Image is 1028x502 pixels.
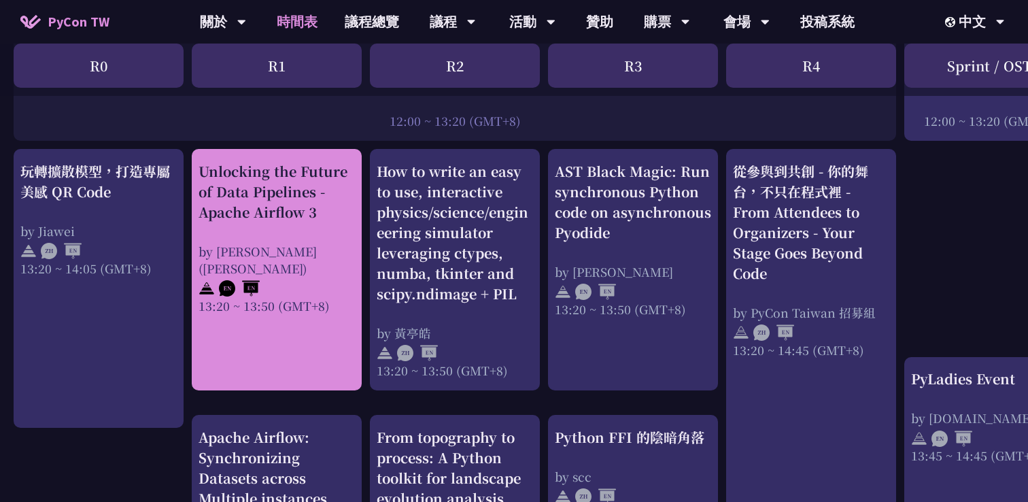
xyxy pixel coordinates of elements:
[733,324,749,341] img: svg+xml;base64,PHN2ZyB4bWxucz0iaHR0cDovL3d3dy53My5vcmcvMjAwMC9zdmciIHdpZHRoPSIyNCIgaGVpZ2h0PSIyNC...
[192,44,362,88] div: R1
[20,161,177,416] a: 玩轉擴散模型，打造專屬美感 QR Code by Jiawei 13:20 ~ 14:05 (GMT+8)
[555,468,711,485] div: by scc
[555,284,571,300] img: svg+xml;base64,PHN2ZyB4bWxucz0iaHR0cDovL3d3dy53My5vcmcvMjAwMC9zdmciIHdpZHRoPSIyNCIgaGVpZ2h0PSIyNC...
[931,431,972,447] img: ENEN.5a408d1.svg
[377,161,533,304] div: How to write an easy to use, interactive physics/science/engineering simulator leveraging ctypes,...
[733,341,889,358] div: 13:20 ~ 14:45 (GMT+8)
[20,260,177,277] div: 13:20 ~ 14:05 (GMT+8)
[397,345,438,361] img: ZHEN.371966e.svg
[199,297,355,314] div: 13:20 ~ 13:50 (GMT+8)
[20,15,41,29] img: Home icon of PyCon TW 2025
[219,280,260,297] img: ENEN.5a408d1.svg
[20,161,177,202] div: 玩轉擴散模型，打造專屬美感 QR Code
[14,44,184,88] div: R0
[199,161,355,222] div: Unlocking the Future of Data Pipelines - Apache Airflow 3
[753,324,794,341] img: ZHEN.371966e.svg
[48,12,109,32] span: PyCon TW
[945,17,959,27] img: Locale Icon
[199,280,215,297] img: svg+xml;base64,PHN2ZyB4bWxucz0iaHR0cDovL3d3dy53My5vcmcvMjAwMC9zdmciIHdpZHRoPSIyNCIgaGVpZ2h0PSIyNC...
[555,161,711,379] a: AST Black Magic: Run synchronous Python code on asynchronous Pyodide by [PERSON_NAME] 13:20 ~ 13:...
[7,5,123,39] a: PyCon TW
[911,431,927,447] img: svg+xml;base64,PHN2ZyB4bWxucz0iaHR0cDovL3d3dy53My5vcmcvMjAwMC9zdmciIHdpZHRoPSIyNCIgaGVpZ2h0PSIyNC...
[733,304,889,321] div: by PyCon Taiwan 招募組
[377,324,533,341] div: by 黃亭皓
[726,44,896,88] div: R4
[377,161,533,379] a: How to write an easy to use, interactive physics/science/engineering simulator leveraging ctypes,...
[733,161,889,284] div: 從參與到共創 - 你的舞台，不只在程式裡 - From Attendees to Organizers - Your Stage Goes Beyond Code
[199,243,355,277] div: by [PERSON_NAME] ([PERSON_NAME])
[555,301,711,318] div: 13:20 ~ 13:50 (GMT+8)
[575,284,616,300] img: ENEN.5a408d1.svg
[370,44,540,88] div: R2
[555,161,711,243] div: AST Black Magic: Run synchronous Python code on asynchronous Pyodide
[555,427,711,448] div: Python FFI 的陰暗角落
[41,243,82,259] img: ZHEN.371966e.svg
[199,161,355,379] a: Unlocking the Future of Data Pipelines - Apache Airflow 3 by [PERSON_NAME] ([PERSON_NAME]) 13:20 ...
[20,112,889,129] div: 12:00 ~ 13:20 (GMT+8)
[377,362,533,379] div: 13:20 ~ 13:50 (GMT+8)
[548,44,718,88] div: R3
[377,345,393,361] img: svg+xml;base64,PHN2ZyB4bWxucz0iaHR0cDovL3d3dy53My5vcmcvMjAwMC9zdmciIHdpZHRoPSIyNCIgaGVpZ2h0PSIyNC...
[555,263,711,280] div: by [PERSON_NAME]
[20,243,37,259] img: svg+xml;base64,PHN2ZyB4bWxucz0iaHR0cDovL3d3dy53My5vcmcvMjAwMC9zdmciIHdpZHRoPSIyNCIgaGVpZ2h0PSIyNC...
[20,222,177,239] div: by Jiawei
